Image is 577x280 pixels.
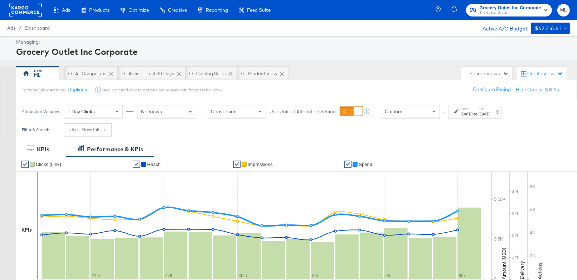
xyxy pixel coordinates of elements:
[535,24,561,33] div: $42,216.61
[211,108,237,115] span: Conversion
[69,126,72,133] strong: +
[141,108,162,115] span: No Views
[479,106,490,111] label: End:
[101,87,222,93] div: Save, edit and delete options are unavailable for personal view.
[89,7,110,13] span: Products
[480,4,541,12] span: Grocery Outlet Inc Corporate
[133,161,140,168] a: ✔
[189,71,193,75] div: Drag to reorder tab
[21,227,32,233] div: KPIs
[121,71,125,75] div: Drag to reorder tab
[531,23,570,34] button: $42,216.61
[472,111,479,117] strong: to
[206,7,228,13] span: Reporting
[501,248,507,279] text: Amount (USD)
[25,25,50,31] a: Dashboard
[16,39,568,46] div: Managing:
[233,161,241,168] a: ✔
[359,162,372,167] span: Spend
[241,71,244,75] div: Drag to reorder tab
[475,23,528,33] div: Active A/C Budget
[557,4,570,16] button: ML
[21,87,65,93] div: Personal View Actions:
[16,46,568,58] div: Grocery Outlet Inc Corporate
[21,161,29,168] a: ✔
[64,123,112,136] button: +Add New Filters
[62,7,70,13] span: Ads
[441,111,447,114] span: ↑
[87,145,143,153] div: Performance & KPIs
[385,108,402,115] span: Custom
[147,162,161,167] span: Reach
[468,83,516,96] button: Configure Pacing
[168,7,187,13] span: Creative
[68,108,95,115] span: 1 Day Clicks
[129,7,149,13] span: Optimize
[7,25,15,31] span: Ads
[21,109,60,114] div: Attribution Window:
[248,70,277,77] div: Product View
[21,127,50,132] div: Filter & Search:
[470,70,509,77] div: Search Views
[15,25,25,31] span: /
[75,70,107,77] div: All Campaigns
[519,261,525,279] text: Delivery
[247,7,271,13] span: Feed Suite
[461,106,472,111] label: Start:
[34,72,41,79] div: ML
[129,70,174,77] div: Active - Last 30 Days
[560,6,567,14] span: ML
[248,162,273,167] span: Impressions
[37,145,49,153] div: KPIs
[516,86,559,93] button: Hide Graphs & KPIs
[527,70,563,77] div: Create View
[196,70,226,77] div: Catalog Sales
[344,161,351,168] a: ✔
[461,111,472,117] div: [DATE]
[68,86,89,93] button: Duplicate
[537,262,543,279] text: Actions
[479,111,490,117] div: [DATE]
[36,162,61,167] span: Clicks (Link)
[480,10,541,16] span: The CoStar Group
[466,4,552,16] button: Grocery Outlet Inc CorporateThe CoStar Group
[270,108,337,115] label: Use Unified Attribution Setting:
[68,71,72,75] div: Drag to reorder tab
